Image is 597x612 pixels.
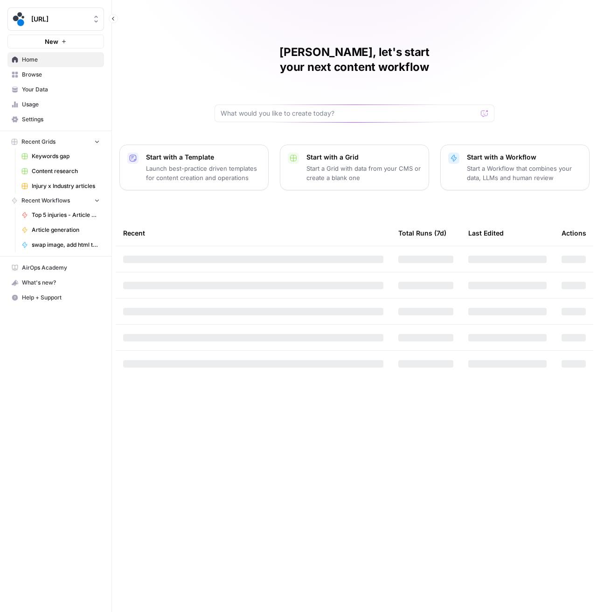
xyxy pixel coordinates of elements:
[17,179,104,194] a: Injury x Industry articles
[7,275,104,290] button: What's new?
[7,67,104,82] a: Browse
[22,85,100,94] span: Your Data
[146,164,261,182] p: Launch best-practice driven templates for content creation and operations
[280,145,429,190] button: Start with a GridStart a Grid with data from your CMS or create a blank one
[17,149,104,164] a: Keywords gap
[7,35,104,49] button: New
[32,241,100,249] span: swap image, add html table to post body
[32,167,100,175] span: Content research
[22,293,100,302] span: Help + Support
[32,211,100,219] span: Top 5 injuries - Article Generation
[7,97,104,112] a: Usage
[22,100,100,109] span: Usage
[7,135,104,149] button: Recent Grids
[32,152,100,160] span: Keywords gap
[215,45,494,75] h1: [PERSON_NAME], let's start your next content workflow
[119,145,269,190] button: Start with a TemplateLaunch best-practice driven templates for content creation and operations
[7,260,104,275] a: AirOps Academy
[17,237,104,252] a: swap image, add html table to post body
[21,138,56,146] span: Recent Grids
[562,220,586,246] div: Actions
[440,145,590,190] button: Start with a WorkflowStart a Workflow that combines your data, LLMs and human review
[8,276,104,290] div: What's new?
[22,56,100,64] span: Home
[467,153,582,162] p: Start with a Workflow
[7,290,104,305] button: Help + Support
[221,109,477,118] input: What would you like to create today?
[32,226,100,234] span: Article generation
[467,164,582,182] p: Start a Workflow that combines your data, LLMs and human review
[398,220,446,246] div: Total Runs (7d)
[22,70,100,79] span: Browse
[45,37,58,46] span: New
[17,223,104,237] a: Article generation
[22,115,100,124] span: Settings
[306,164,421,182] p: Start a Grid with data from your CMS or create a blank one
[306,153,421,162] p: Start with a Grid
[123,220,383,246] div: Recent
[22,264,100,272] span: AirOps Academy
[32,182,100,190] span: Injury x Industry articles
[7,52,104,67] a: Home
[7,112,104,127] a: Settings
[7,194,104,208] button: Recent Workflows
[31,14,88,24] span: [URL]
[21,196,70,205] span: Recent Workflows
[11,11,28,28] img: spot.ai Logo
[17,208,104,223] a: Top 5 injuries - Article Generation
[146,153,261,162] p: Start with a Template
[17,164,104,179] a: Content research
[7,82,104,97] a: Your Data
[7,7,104,31] button: Workspace: spot.ai
[468,220,504,246] div: Last Edited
